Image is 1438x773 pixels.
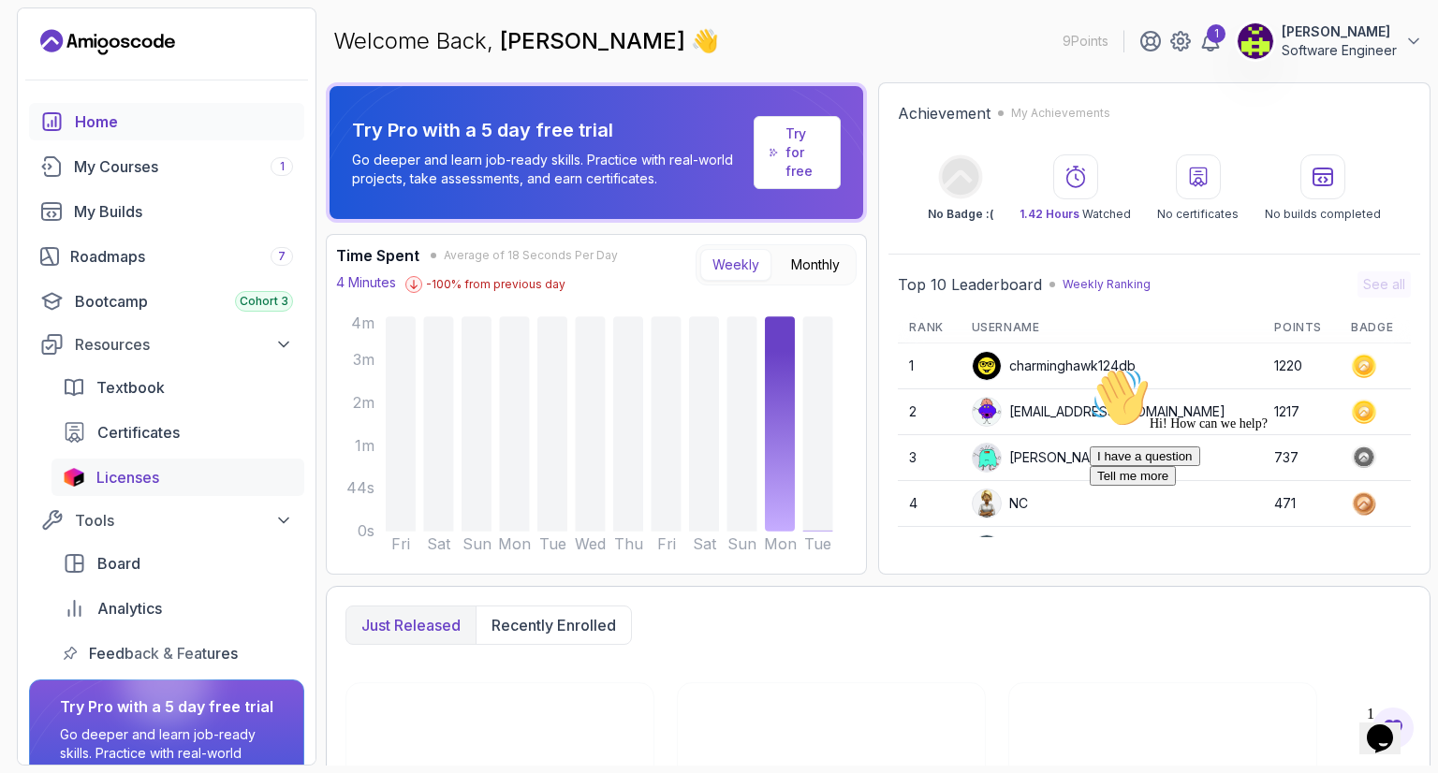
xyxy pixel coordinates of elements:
[51,459,304,496] a: licenses
[898,527,960,573] td: 5
[336,273,396,292] p: 4 Minutes
[75,110,293,133] div: Home
[40,27,175,57] a: Landing page
[7,86,118,106] button: I have a question
[898,389,960,435] td: 2
[70,245,293,268] div: Roadmaps
[97,421,180,444] span: Certificates
[700,249,771,281] button: Weekly
[898,343,960,389] td: 1
[657,535,676,553] tspan: Fri
[1238,23,1273,59] img: user profile image
[7,56,185,70] span: Hi! How can we help?
[1263,313,1340,343] th: Points
[280,159,285,174] span: 1
[346,606,476,644] button: Just released
[1357,271,1411,298] button: See all
[29,148,304,185] a: courses
[75,509,293,532] div: Tools
[29,103,304,140] a: home
[972,397,1225,427] div: [EMAIL_ADDRESS][DOMAIN_NAME]
[476,606,631,644] button: Recently enrolled
[754,116,841,189] a: Try for free
[97,597,162,620] span: Analytics
[898,102,990,124] h2: Achievement
[688,22,725,60] span: 👋
[492,614,616,636] p: Recently enrolled
[961,313,1264,343] th: Username
[973,489,1001,518] img: user profile image
[63,468,85,487] img: jetbrains icon
[973,535,1001,563] img: user profile image
[427,535,451,553] tspan: Sat
[898,481,960,527] td: 4
[29,193,304,230] a: builds
[575,535,606,553] tspan: Wed
[355,437,374,455] tspan: 1m
[1359,698,1419,754] iframe: chat widget
[928,207,993,222] p: No Badge :(
[444,248,618,263] span: Average of 18 Seconds Per Day
[51,545,304,582] a: board
[333,26,719,56] p: Welcome Back,
[972,351,1136,381] div: charminghawk124db
[1063,32,1108,51] p: 9 Points
[89,642,238,664] span: Feedback & Features
[764,535,797,553] tspan: Mon
[51,414,304,451] a: certificates
[1340,313,1411,343] th: Badge
[51,369,304,406] a: textbook
[358,523,374,541] tspan: 0s
[1237,22,1423,60] button: user profile image[PERSON_NAME]Software Engineer
[29,503,304,537] button: Tools
[1199,30,1222,52] a: 1
[1263,343,1340,389] td: 1220
[693,535,717,553] tspan: Sat
[97,552,140,575] span: Board
[1207,24,1225,43] div: 1
[352,151,746,188] p: Go deeper and learn job-ready skills. Practice with real-world projects, take assessments, and ea...
[898,273,1042,296] h2: Top 10 Leaderboard
[351,314,374,332] tspan: 4m
[614,535,643,553] tspan: Thu
[74,200,293,223] div: My Builds
[51,590,304,627] a: analytics
[7,7,67,67] img: :wave:
[336,244,419,267] h3: Time Spent
[1265,207,1381,222] p: No builds completed
[278,249,286,264] span: 7
[7,7,345,125] div: 👋Hi! How can we help?I have a questionTell me more
[1020,207,1079,221] span: 1.42 Hours
[898,313,960,343] th: Rank
[75,333,293,356] div: Resources
[1020,207,1131,222] p: Watched
[96,376,165,399] span: Textbook
[346,480,374,498] tspan: 44s
[75,290,293,313] div: Bootcamp
[898,435,960,481] td: 3
[361,614,461,636] p: Just released
[785,124,825,181] a: Try for free
[74,155,293,178] div: My Courses
[426,277,565,292] p: -100 % from previous day
[973,398,1001,426] img: default monster avatar
[240,294,288,309] span: Cohort 3
[96,466,159,489] span: Licenses
[972,534,1078,564] div: Apply5489
[728,535,757,553] tspan: Sun
[972,443,1114,473] div: [PERSON_NAME]
[29,238,304,275] a: roadmaps
[1082,360,1419,689] iframe: chat widget
[51,634,304,672] a: feedback
[1157,207,1239,222] p: No certificates
[7,106,94,125] button: Tell me more
[500,27,691,54] span: [PERSON_NAME]
[779,249,852,281] button: Monthly
[353,394,374,412] tspan: 2m
[391,535,410,553] tspan: Fri
[1011,106,1110,121] p: My Achievements
[1282,41,1397,60] p: Software Engineer
[539,535,566,553] tspan: Tue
